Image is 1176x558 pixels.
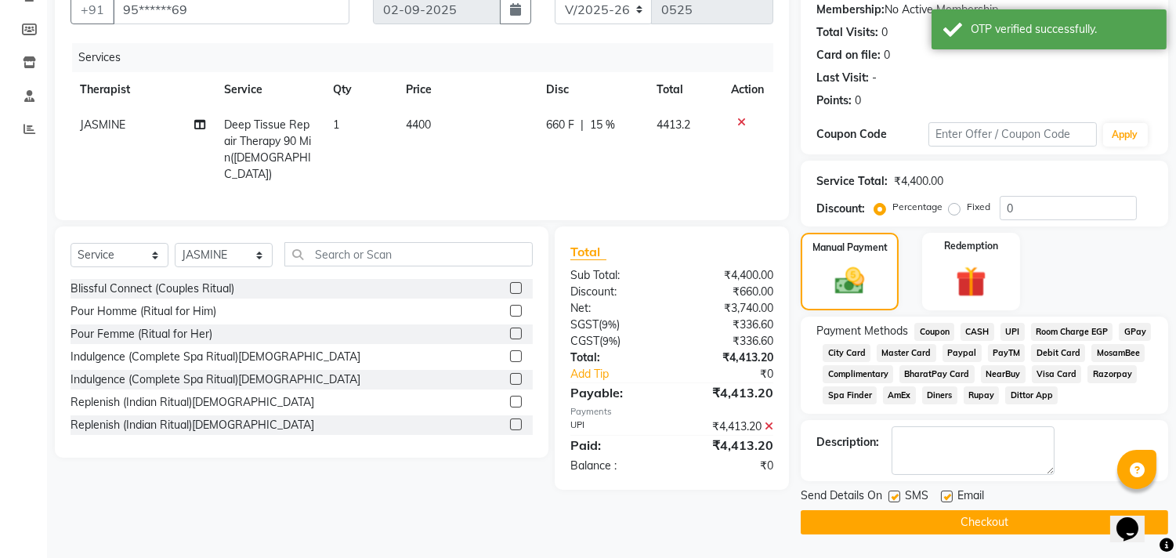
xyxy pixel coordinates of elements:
[71,326,212,342] div: Pour Femme (Ritual for Her)
[71,72,215,107] th: Therapist
[284,242,533,266] input: Search or Scan
[71,417,314,433] div: Replenish (Indian Ritual)[DEMOGRAPHIC_DATA]
[672,333,786,350] div: ₹336.60
[71,371,360,388] div: Indulgence (Complete Spa Ritual)[DEMOGRAPHIC_DATA]
[892,200,943,214] label: Percentage
[570,244,606,260] span: Total
[71,281,234,297] div: Blissful Connect (Couples Ritual)
[570,317,599,332] span: SGST
[816,92,852,109] div: Points:
[988,344,1026,362] span: PayTM
[816,126,928,143] div: Coupon Code
[801,487,882,507] span: Send Details On
[672,436,786,455] div: ₹4,413.20
[812,241,888,255] label: Manual Payment
[672,350,786,366] div: ₹4,413.20
[80,118,125,132] span: JASMINE
[823,386,877,404] span: Spa Finder
[816,434,879,451] div: Description:
[826,264,873,298] img: _cash.svg
[559,300,672,317] div: Net:
[672,383,786,402] div: ₹4,413.20
[559,436,672,455] div: Paid:
[396,72,537,107] th: Price
[823,365,893,383] span: Complimentary
[570,405,773,418] div: Payments
[559,366,691,382] a: Add Tip
[1119,323,1151,341] span: GPay
[672,458,786,474] div: ₹0
[333,118,339,132] span: 1
[570,334,599,348] span: CGST
[961,323,994,341] span: CASH
[672,284,786,300] div: ₹660.00
[215,72,324,107] th: Service
[894,173,943,190] div: ₹4,400.00
[672,317,786,333] div: ₹336.60
[946,263,996,301] img: _gift.svg
[1031,323,1113,341] span: Room Charge EGP
[672,267,786,284] div: ₹4,400.00
[691,366,786,382] div: ₹0
[559,418,672,435] div: UPI
[590,117,615,133] span: 15 %
[981,365,1026,383] span: NearBuy
[537,72,647,107] th: Disc
[816,2,1152,18] div: No Active Membership
[914,323,954,341] span: Coupon
[957,487,984,507] span: Email
[816,47,881,63] div: Card on file:
[722,72,773,107] th: Action
[816,323,908,339] span: Payment Methods
[647,72,722,107] th: Total
[406,118,431,132] span: 4400
[559,350,672,366] div: Total:
[71,349,360,365] div: Indulgence (Complete Spa Ritual)[DEMOGRAPHIC_DATA]
[899,365,975,383] span: BharatPay Card
[559,383,672,402] div: Payable:
[602,335,617,347] span: 9%
[546,117,574,133] span: 660 F
[823,344,870,362] span: City Card
[657,118,690,132] span: 4413.2
[602,318,617,331] span: 9%
[559,458,672,474] div: Balance :
[1005,386,1058,404] span: Dittor App
[816,2,885,18] div: Membership:
[1001,323,1025,341] span: UPI
[71,394,314,411] div: Replenish (Indian Ritual)[DEMOGRAPHIC_DATA]
[672,300,786,317] div: ₹3,740.00
[1091,344,1145,362] span: MosamBee
[855,92,861,109] div: 0
[816,201,865,217] div: Discount:
[581,117,584,133] span: |
[801,510,1168,534] button: Checkout
[1110,495,1160,542] iframe: chat widget
[1087,365,1137,383] span: Razorpay
[884,47,890,63] div: 0
[967,200,990,214] label: Fixed
[1103,123,1148,147] button: Apply
[1032,365,1082,383] span: Visa Card
[72,43,785,72] div: Services
[1031,344,1085,362] span: Debit Card
[816,24,878,41] div: Total Visits:
[816,70,869,86] div: Last Visit:
[872,70,877,86] div: -
[559,267,672,284] div: Sub Total:
[928,122,1096,147] input: Enter Offer / Coupon Code
[971,21,1155,38] div: OTP verified successfully.
[672,418,786,435] div: ₹4,413.20
[559,333,672,350] div: ( )
[224,118,311,181] span: Deep Tissue Repair Therapy 90 Min([DEMOGRAPHIC_DATA])
[559,284,672,300] div: Discount:
[922,386,957,404] span: Diners
[944,239,998,253] label: Redemption
[883,386,916,404] span: AmEx
[964,386,1000,404] span: Rupay
[881,24,888,41] div: 0
[943,344,982,362] span: Paypal
[71,303,216,320] div: Pour Homme (Ritual for Him)
[324,72,396,107] th: Qty
[905,487,928,507] span: SMS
